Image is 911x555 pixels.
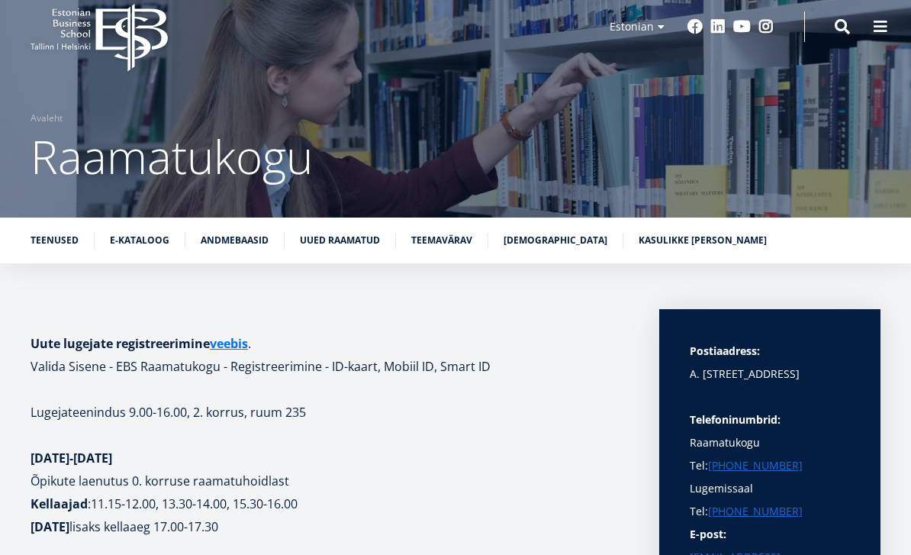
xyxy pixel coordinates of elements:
a: Instagram [758,19,774,34]
strong: [DATE]-[DATE] [31,450,112,466]
p: Tel: Lugemissaal [690,454,850,500]
b: Õpikute laenutus 0. korruse raamatuhoidlast [31,473,289,489]
strong: E-post: [690,527,726,541]
b: lisaks kellaaeg 17.00-17.30 [69,518,218,535]
p: Raamatukogu [690,408,850,454]
a: Uued raamatud [300,233,380,248]
a: Teemavärav [411,233,472,248]
p: : [31,469,629,538]
a: Avaleht [31,111,63,126]
a: veebis [210,332,248,355]
strong: Uute lugejate registreerimine [31,335,248,352]
b: 11.15-12.00, 13.30-14.00, 15.30-16.00 [91,495,298,512]
p: Tel: [690,500,850,523]
strong: Telefoninumbrid: [690,412,781,427]
strong: Postiaadress: [690,344,760,358]
p: Lugejateenindus 9.00-16.00, 2. korrus, ruum 235 [31,401,629,424]
p: A. [STREET_ADDRESS] [690,363,850,386]
a: [PHONE_NUMBER] [708,500,803,523]
a: Kasulikke [PERSON_NAME] [639,233,767,248]
a: Andmebaasid [201,233,269,248]
a: [PHONE_NUMBER] [708,454,803,477]
a: Youtube [733,19,751,34]
a: Facebook [687,19,703,34]
span: Raamatukogu [31,125,313,188]
strong: Kellaajad [31,495,88,512]
a: Teenused [31,233,79,248]
a: [DEMOGRAPHIC_DATA] [504,233,607,248]
a: E-kataloog [110,233,169,248]
strong: [DATE] [31,518,69,535]
a: Linkedin [710,19,726,34]
h1: . Valida Sisene - EBS Raamatukogu - Registreerimine - ID-kaart, Mobiil ID, Smart ID [31,332,629,378]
